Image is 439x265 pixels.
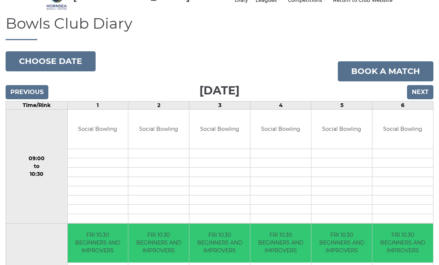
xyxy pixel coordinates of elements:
td: 3 [189,102,250,110]
td: Social Bowling [128,110,189,149]
td: Social Bowling [311,110,372,149]
td: FRI 10.30 BEGINNERS AND IMPROVERS [189,224,250,263]
input: Next [407,85,433,100]
td: 5 [311,102,372,110]
td: 09:00 to 10:30 [6,110,68,224]
td: FRI 10.30 BEGINNERS AND IMPROVERS [372,224,433,263]
td: Social Bowling [68,110,128,149]
button: Choose date [6,52,96,72]
td: 4 [250,102,311,110]
td: FRI 10.30 BEGINNERS AND IMPROVERS [128,224,189,263]
td: Social Bowling [250,110,311,149]
td: 1 [67,102,128,110]
td: 6 [372,102,433,110]
h1: Bowls Club Diary [6,16,433,41]
input: Previous [6,85,48,100]
td: Social Bowling [372,110,433,149]
td: FRI 10.30 BEGINNERS AND IMPROVERS [68,224,128,263]
a: Book a match [338,62,433,82]
td: Time/Rink [6,102,68,110]
td: 2 [128,102,189,110]
td: FRI 10.30 BEGINNERS AND IMPROVERS [250,224,311,263]
td: FRI 10.30 BEGINNERS AND IMPROVERS [311,224,372,263]
td: Social Bowling [189,110,250,149]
